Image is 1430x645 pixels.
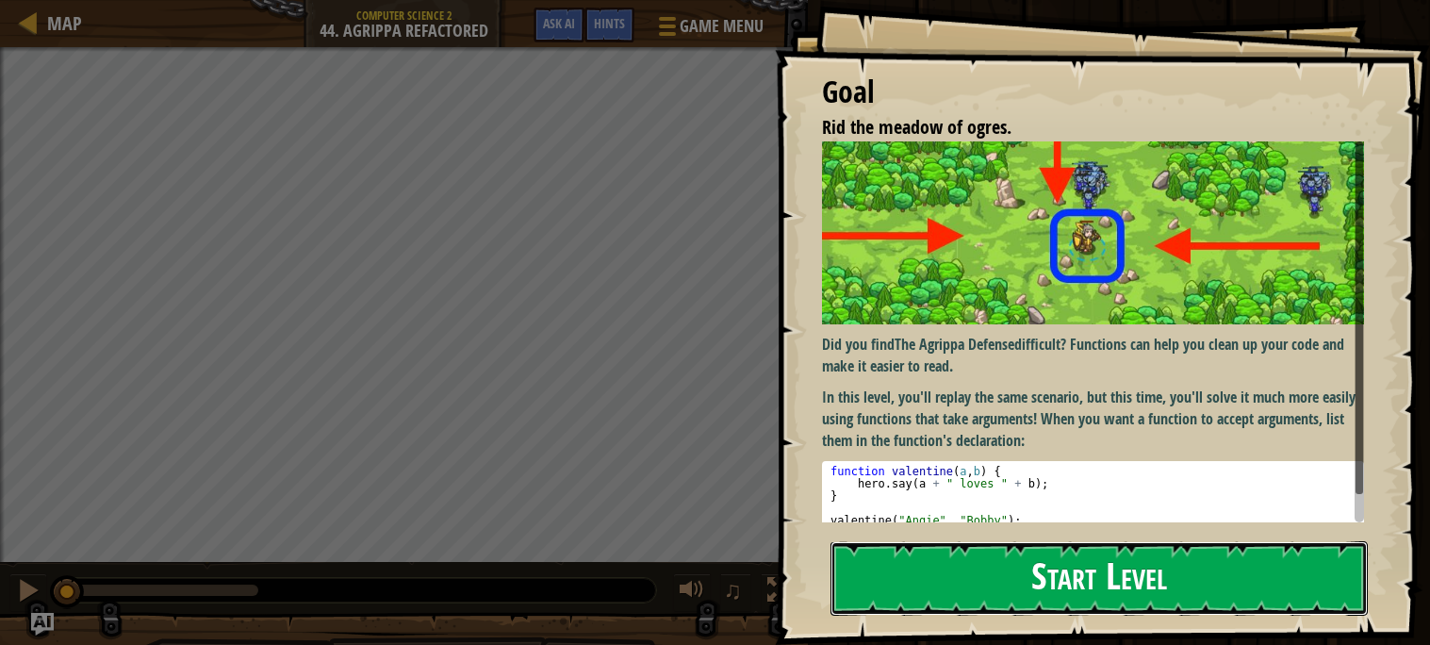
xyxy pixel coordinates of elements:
[47,10,82,36] span: Map
[822,141,1364,325] img: The agrippa defense
[644,8,775,52] button: Game Menu
[534,8,584,42] button: Ask AI
[9,573,47,612] button: Ctrl + P: Pause
[673,573,711,612] button: Adjust volume
[38,10,82,36] a: Map
[680,14,764,39] span: Game Menu
[830,541,1368,616] button: Start Level
[31,613,54,636] button: Ask AI
[822,71,1364,114] div: Goal
[543,14,575,32] span: Ask AI
[798,114,1359,141] li: Rid the meadow of ogres.
[822,114,1011,140] span: Rid the meadow of ogres.
[822,387,1364,452] p: In this level, you'll replay the same scenario, but this time, you'll solve it much more easily u...
[594,14,625,32] span: Hints
[724,576,743,604] span: ♫
[761,573,798,612] button: Toggle fullscreen
[822,334,1364,377] p: Did you find difficult? Functions can help you clean up your code and make it easier to read.
[895,334,1014,355] strong: The Agrippa Defense
[720,573,752,612] button: ♫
